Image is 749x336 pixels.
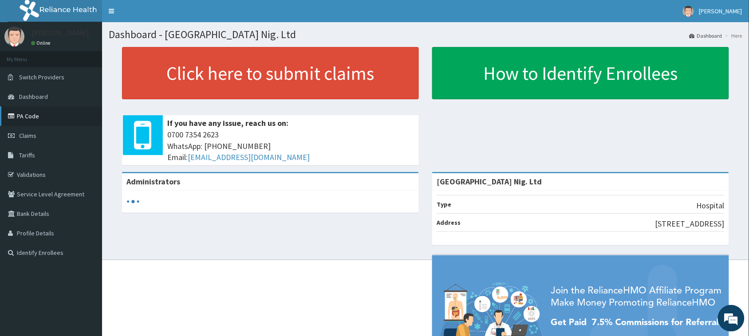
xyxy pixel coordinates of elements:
span: Tariffs [19,151,35,159]
p: [STREET_ADDRESS] [655,218,725,230]
span: Dashboard [19,93,48,101]
b: Address [437,219,461,227]
a: Online [31,40,52,46]
a: How to Identify Enrollees [432,47,729,99]
li: Here [723,32,742,39]
span: [PERSON_NAME] [699,7,742,15]
p: Hospital [697,200,725,211]
b: If you have any issue, reach us on: [167,118,288,128]
a: Dashboard [690,32,722,39]
a: [EMAIL_ADDRESS][DOMAIN_NAME] [188,152,310,162]
img: User Image [683,6,694,17]
a: Click here to submit claims [122,47,419,99]
b: Type [437,200,451,208]
span: 0700 7354 2623 WhatsApp: [PHONE_NUMBER] Email: [167,129,414,163]
span: Claims [19,132,36,140]
strong: [GEOGRAPHIC_DATA] Nig. Ltd [437,176,542,187]
span: Switch Providers [19,73,64,81]
h1: Dashboard - [GEOGRAPHIC_DATA] Nig. Ltd [109,29,742,40]
b: Administrators [126,176,180,187]
img: User Image [4,27,24,47]
svg: audio-loading [126,195,140,208]
p: [PERSON_NAME] [31,29,89,37]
